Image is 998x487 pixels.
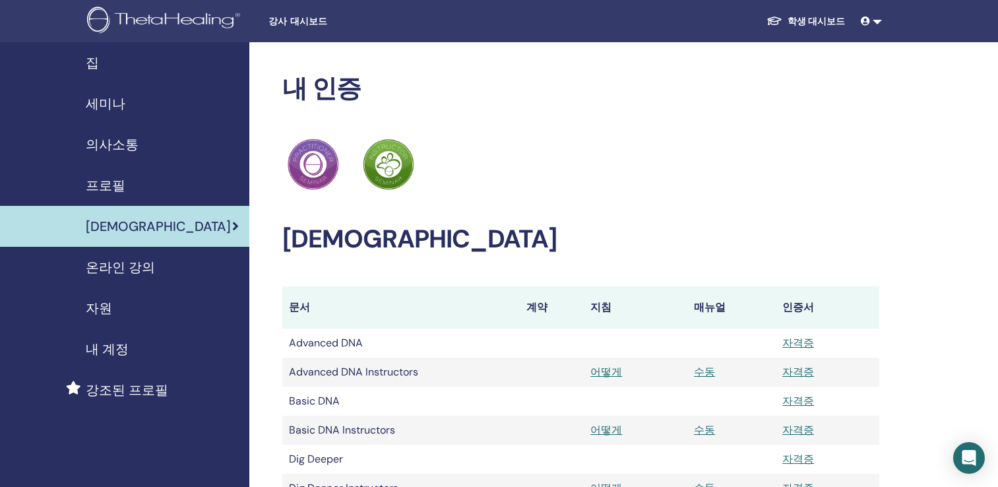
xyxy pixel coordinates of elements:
[776,286,879,329] th: 인증서
[782,365,814,379] a: 자격증
[86,339,129,359] span: 내 계정
[288,139,339,190] img: Practitioner
[782,394,814,408] a: 자격증
[788,15,845,27] font: 학생 대시보드
[282,286,520,329] th: 문서
[590,365,622,379] a: 어떻게
[363,139,414,190] img: Practitioner
[86,135,139,154] span: 의사소통
[282,416,520,445] td: Basic DNA Instructors
[86,53,99,73] span: 집
[268,15,466,28] span: 강사 대시보드
[282,74,879,104] h2: 내 인증
[86,176,125,195] span: 프로필
[282,224,879,255] h2: [DEMOGRAPHIC_DATA]
[782,423,814,437] a: 자격증
[87,7,245,36] img: logo.png
[86,298,112,318] span: 자원
[782,452,814,466] a: 자격증
[520,286,584,329] th: 계약
[782,336,814,350] a: 자격증
[86,380,168,400] span: 강조된 프로필
[756,9,856,34] a: 학생 대시보드
[953,442,985,474] div: 인터콤 메신저 열기
[282,445,520,474] td: Dig Deeper
[766,15,782,26] img: graduation-cap-white.svg
[282,358,520,387] td: Advanced DNA Instructors
[590,423,622,437] a: 어떻게
[282,329,520,358] td: Advanced DNA
[86,257,155,277] span: 온라인 강의
[694,423,715,437] a: 수동
[584,286,687,329] th: 지침
[86,94,125,114] span: 세미나
[282,387,520,416] td: Basic DNA
[687,286,776,329] th: 매뉴얼
[694,365,715,379] a: 수동
[86,216,231,236] span: [DEMOGRAPHIC_DATA]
